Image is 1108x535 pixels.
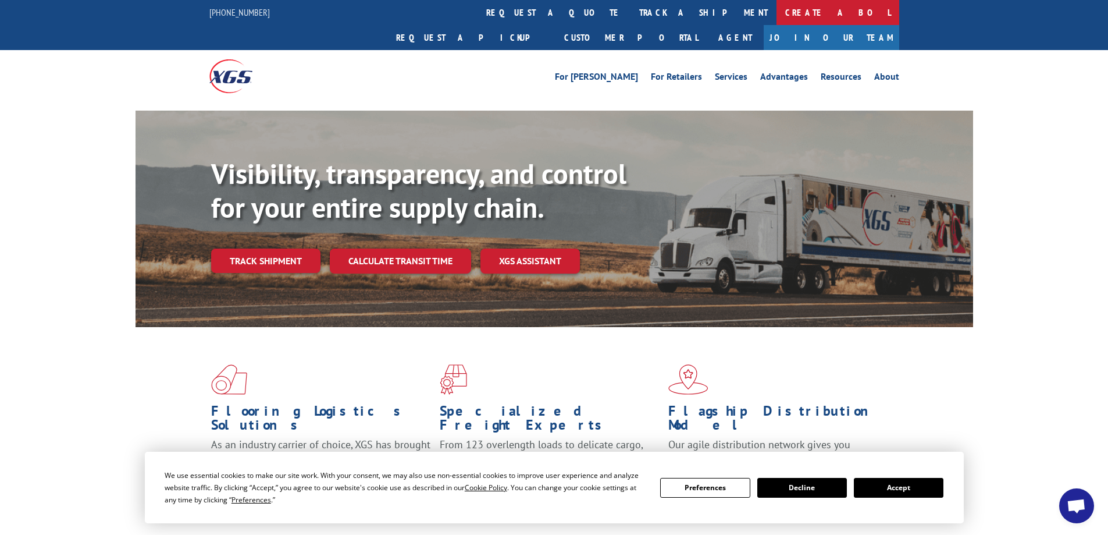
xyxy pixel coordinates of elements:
[387,25,555,50] a: Request a pickup
[555,72,638,85] a: For [PERSON_NAME]
[480,249,580,274] a: XGS ASSISTANT
[651,72,702,85] a: For Retailers
[211,404,431,438] h1: Flooring Logistics Solutions
[668,404,888,438] h1: Flagship Distribution Model
[211,249,320,273] a: Track shipment
[440,438,660,490] p: From 123 overlength loads to delicate cargo, our experienced staff knows the best way to move you...
[760,72,808,85] a: Advantages
[660,478,750,498] button: Preferences
[764,25,899,50] a: Join Our Team
[211,155,626,225] b: Visibility, transparency, and control for your entire supply chain.
[757,478,847,498] button: Decline
[211,364,247,395] img: xgs-icon-total-supply-chain-intelligence-red
[165,469,646,506] div: We use essential cookies to make our site work. With your consent, we may also use non-essential ...
[145,452,964,523] div: Cookie Consent Prompt
[555,25,707,50] a: Customer Portal
[707,25,764,50] a: Agent
[668,364,708,395] img: xgs-icon-flagship-distribution-model-red
[668,438,882,465] span: Our agile distribution network gives you nationwide inventory management on demand.
[209,6,270,18] a: [PHONE_NUMBER]
[874,72,899,85] a: About
[1059,488,1094,523] a: Open chat
[465,483,507,493] span: Cookie Policy
[715,72,747,85] a: Services
[440,364,467,395] img: xgs-icon-focused-on-flooring-red
[211,438,430,479] span: As an industry carrier of choice, XGS has brought innovation and dedication to flooring logistics...
[440,404,660,438] h1: Specialized Freight Experts
[854,478,943,498] button: Accept
[231,495,271,505] span: Preferences
[821,72,861,85] a: Resources
[330,249,471,274] a: Calculate transit time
